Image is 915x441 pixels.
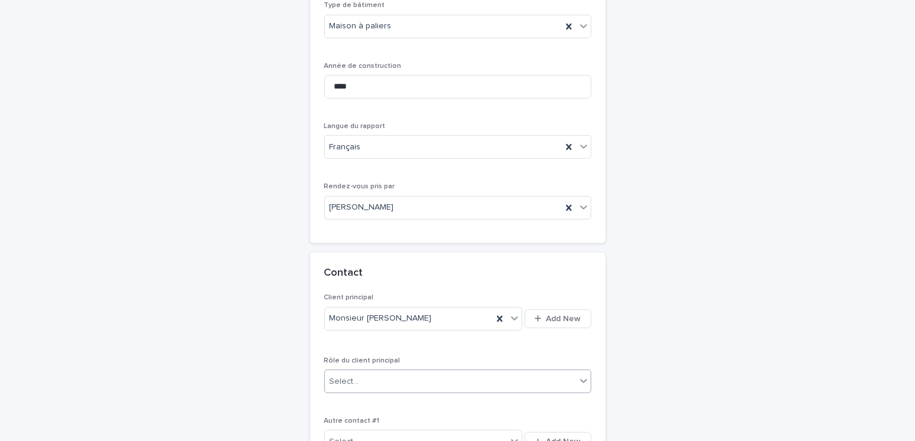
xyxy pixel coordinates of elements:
span: [PERSON_NAME] [330,201,394,214]
span: Langue du rapport [324,123,386,130]
span: Add New [546,315,581,323]
span: Année de construction [324,63,402,70]
span: Rendez-vous pris par [324,183,395,190]
h2: Contact [324,267,363,280]
span: Autre contact #1 [324,417,380,424]
span: Client principal [324,294,374,301]
span: Monsieur [PERSON_NAME] [330,312,432,325]
div: Select... [330,375,359,388]
span: Français [330,141,361,153]
span: Rôle du client principal [324,357,400,364]
span: Type de bâtiment [324,2,385,9]
span: Maison à paliers [330,20,392,32]
button: Add New [525,309,591,328]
